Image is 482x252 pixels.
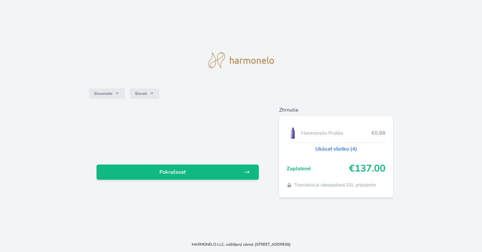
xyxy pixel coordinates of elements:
[294,182,376,188] span: Transakcia je zabezpečená SSL pripojením
[287,165,349,172] span: Zaplatené
[349,163,385,174] span: €137.00
[301,129,372,137] span: Harmonelo Probio
[287,125,299,141] img: CLEAN_PROBIO_se_stinem_x-lo.jpg
[130,88,159,99] button: Slovak
[372,129,385,137] span: €0.88
[89,88,125,99] button: Slovensko
[135,91,147,96] span: Slovak
[102,168,244,176] span: Pokračovať
[208,52,274,68] img: logo.svg
[97,165,259,180] a: Pokračovať
[279,106,393,114] h6: Zhrnutie
[94,91,112,96] span: Slovensko
[315,145,357,153] a: Ukázať všetko (4)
